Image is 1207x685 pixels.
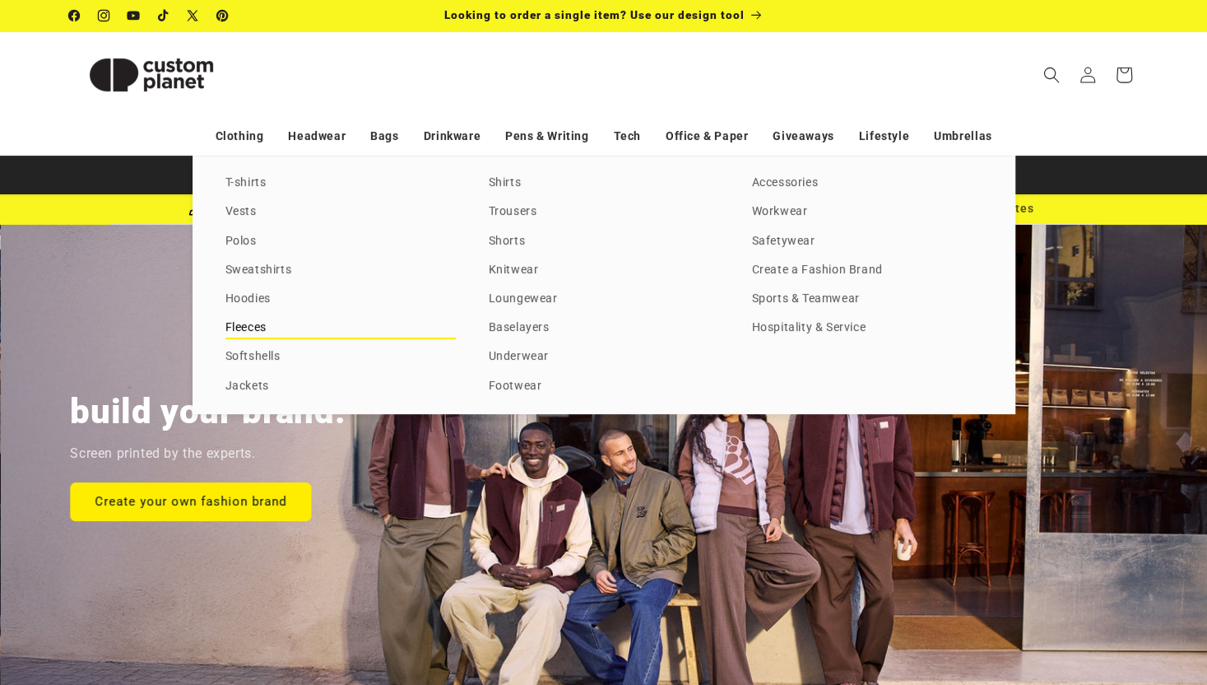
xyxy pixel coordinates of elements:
a: Trousers [489,201,719,223]
a: Lifestyle [859,122,909,151]
a: Headwear [288,122,346,151]
a: Polos [225,231,456,253]
a: Workwear [752,201,982,223]
a: Office & Paper [666,122,748,151]
a: Sports & Teamwear [752,288,982,310]
a: Umbrellas [934,122,991,151]
a: Shirts [489,172,719,194]
a: Hoodies [225,288,456,310]
span: Looking to order a single item? Use our design tool [444,8,745,21]
p: Screen printed by the experts. [70,442,255,466]
a: Hospitality & Service [752,317,982,339]
a: Safetywear [752,231,982,253]
a: Loungewear [489,288,719,310]
a: Tech [613,122,640,151]
iframe: Chat Widget [932,507,1207,685]
a: Baselayers [489,317,719,339]
a: Pens & Writing [505,122,588,151]
a: Create a Fashion Brand [752,259,982,282]
a: Underwear [489,346,719,368]
a: Fleeces [225,317,456,339]
a: Bags [370,122,398,151]
summary: Search [1033,57,1070,93]
a: Accessories [752,172,982,194]
a: Giveaways [773,122,833,151]
h2: build your brand. [70,389,346,434]
a: Clothing [216,122,264,151]
a: Shorts [489,231,719,253]
a: Custom Planet [63,31,239,118]
a: Drinkware [424,122,480,151]
a: Jackets [225,375,456,398]
img: Custom Planet [69,38,234,112]
a: Knitwear [489,259,719,282]
a: Softshells [225,346,456,368]
a: T-shirts [225,172,456,194]
a: Create your own fashion brand [70,482,311,520]
a: Footwear [489,375,719,398]
a: Sweatshirts [225,259,456,282]
a: Vests [225,201,456,223]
